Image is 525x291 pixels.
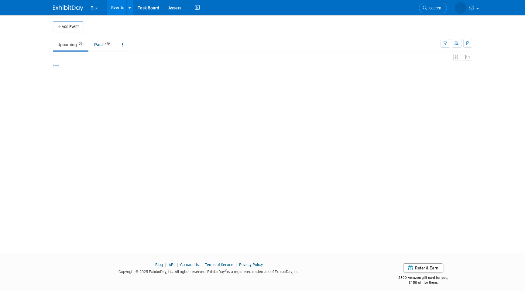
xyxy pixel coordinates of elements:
a: Upcoming79 [53,39,88,50]
div: $500 Amazon gift card for you, [374,271,472,285]
span: 79 [77,42,84,46]
div: Copyright © 2025 ExhibitDay, Inc. All rights reserved. ExhibitDay is a registered trademark of Ex... [53,268,365,275]
a: Privacy Policy [239,262,263,267]
a: Search [419,3,447,13]
a: Contact Us [180,262,199,267]
button: Add Event [53,21,83,32]
span: | [200,262,204,267]
img: loading... [53,65,59,66]
span: 470 [103,42,112,46]
img: ExhibitDay [53,5,83,11]
sup: ® [225,269,227,272]
span: | [175,262,179,267]
a: Blog [155,262,163,267]
span: | [234,262,238,267]
span: | [164,262,168,267]
a: Refer & Earn [403,263,443,272]
a: Terms of Service [205,262,233,267]
span: Etix [91,5,98,10]
span: Search [427,6,441,10]
a: API [169,262,174,267]
a: Past470 [90,39,116,50]
div: $150 off for them. [374,280,472,285]
img: Lynda Garcia [455,2,466,14]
